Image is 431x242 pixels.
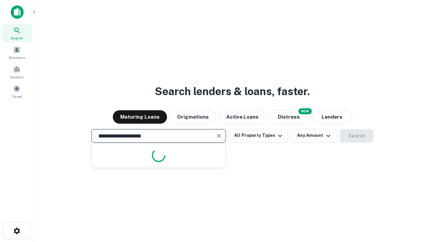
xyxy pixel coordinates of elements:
a: Contacts [2,63,32,81]
a: Search [2,24,32,42]
iframe: Chat Widget [397,188,431,220]
span: Saved [12,94,22,99]
img: capitalize-icon.png [11,5,24,19]
button: Search distressed loans with lien and other non-mortgage details. [269,110,309,124]
div: NEW [298,108,312,114]
a: Saved [2,82,32,100]
span: Borrowers [9,55,25,60]
button: Clear [214,131,224,140]
button: Originations [170,110,216,124]
button: All Property Types [229,129,287,143]
button: Active Loans [219,110,266,124]
button: Lenders [312,110,352,124]
span: Search [11,35,23,41]
button: Maturing Loans [113,110,167,124]
button: Any Amount [290,129,337,143]
h3: Search lenders & loans, faster. [155,83,310,99]
span: Contacts [10,74,24,80]
a: Borrowers [2,43,32,62]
